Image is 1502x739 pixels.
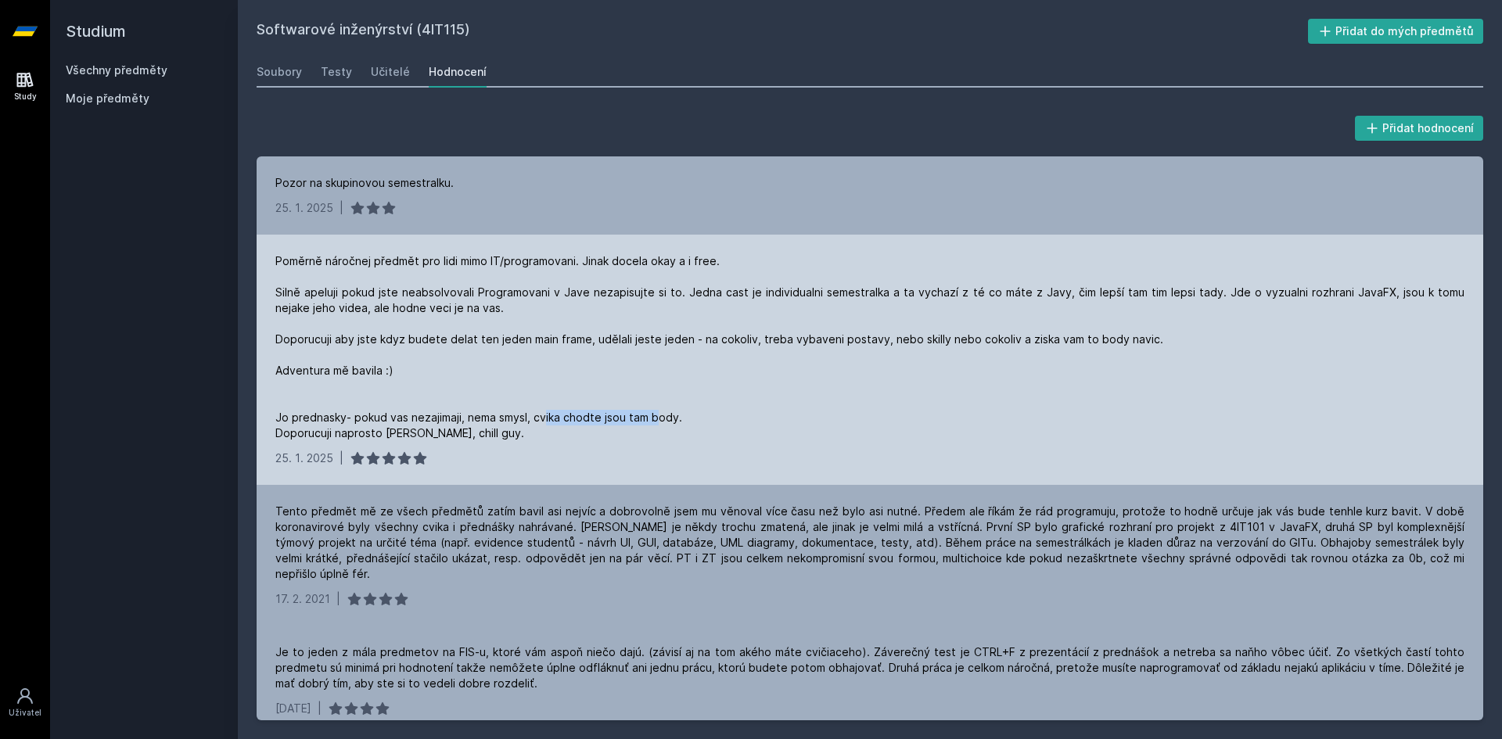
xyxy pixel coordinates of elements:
[321,56,352,88] a: Testy
[275,504,1464,582] div: Tento předmět mě ze všech předmětů zatím bavil asi nejvíc a dobrovolně jsem mu věnoval více času ...
[257,19,1308,44] h2: Softwarové inženýrství (4IT115)
[275,200,333,216] div: 25. 1. 2025
[275,450,333,466] div: 25. 1. 2025
[66,91,149,106] span: Moje předměty
[275,253,1464,441] div: Poměrně náročnej předmět pro lidi mimo IT/programovani. Jinak docela okay a i free. Silně apeluji...
[429,64,487,80] div: Hodnocení
[340,200,343,216] div: |
[257,56,302,88] a: Soubory
[3,63,47,110] a: Study
[14,91,37,102] div: Study
[371,64,410,80] div: Učitelé
[1355,116,1484,141] button: Přidat hodnocení
[3,679,47,726] a: Uživatel
[275,644,1464,691] div: Je to jeden z mála predmetov na FIS-u, ktoré vám aspoň niečo dajú. (závisí aj na tom akého máte c...
[275,701,311,716] div: [DATE]
[66,63,167,77] a: Všechny předměty
[336,591,340,607] div: |
[340,450,343,466] div: |
[9,707,41,719] div: Uživatel
[371,56,410,88] a: Učitelé
[1308,19,1484,44] button: Přidat do mých předmětů
[321,64,352,80] div: Testy
[429,56,487,88] a: Hodnocení
[257,64,302,80] div: Soubory
[275,175,454,191] div: Pozor na skupinovou semestralku.
[275,591,330,607] div: 17. 2. 2021
[318,701,322,716] div: |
